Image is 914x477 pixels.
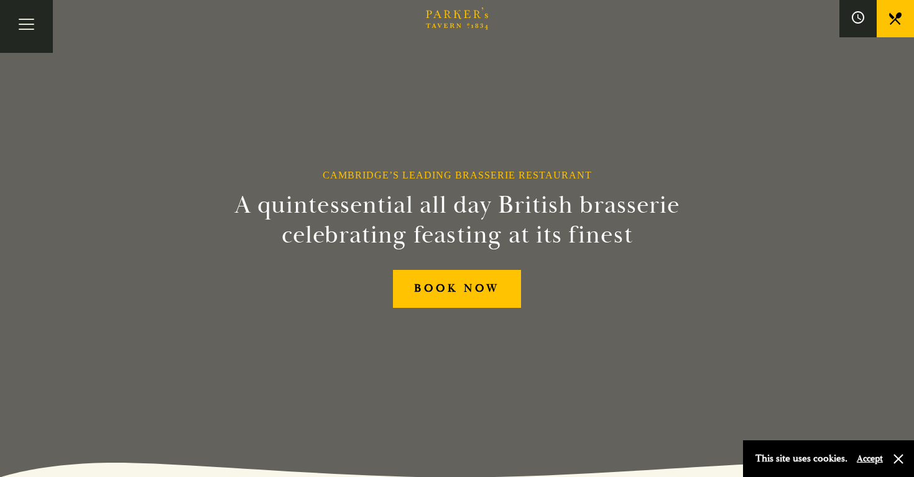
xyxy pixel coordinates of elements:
h1: Cambridge’s Leading Brasserie Restaurant [323,169,592,181]
p: This site uses cookies. [755,450,847,468]
button: Close and accept [892,453,905,465]
button: Accept [857,453,883,465]
a: BOOK NOW [393,270,521,308]
h2: A quintessential all day British brasserie celebrating feasting at its finest [173,190,741,250]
